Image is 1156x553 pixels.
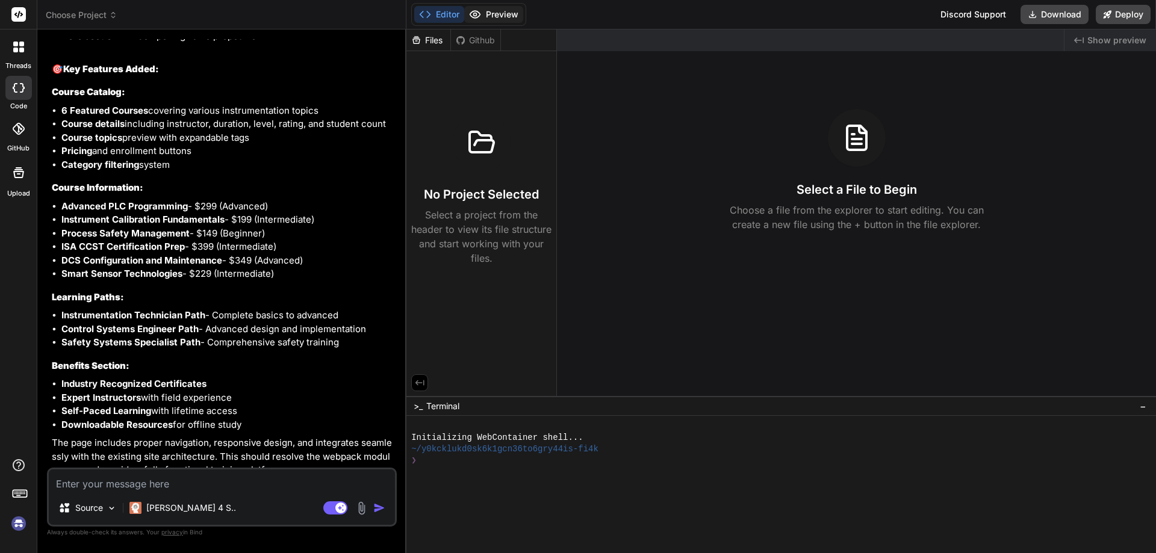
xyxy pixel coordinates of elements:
[61,145,92,156] strong: Pricing
[414,400,423,412] span: >_
[129,502,141,514] img: Claude 4 Sonnet
[61,118,125,129] strong: Course details
[61,391,394,405] li: with field experience
[451,34,500,46] div: Github
[52,182,143,193] strong: Course Information:
[52,436,394,477] p: The page includes proper navigation, responsive design, and integrates seamlessly with the existi...
[406,34,450,46] div: Files
[61,419,173,430] strong: Downloadable Resources
[61,336,200,348] strong: Safety Systems Specialist Path
[61,213,394,227] li: - $199 (Intermediate)
[1021,5,1089,24] button: Download
[5,61,31,71] label: threads
[61,255,222,266] strong: DCS Configuration and Maintenance
[7,143,30,153] label: GitHub
[61,254,394,268] li: - $349 (Advanced)
[61,309,205,321] strong: Instrumentation Technician Path
[52,63,394,76] h2: 🎯
[797,181,917,198] h3: Select a File to Begin
[61,159,139,170] strong: Category filtering
[10,101,27,111] label: code
[373,502,385,514] img: icon
[52,86,125,97] strong: Course Catalog:
[61,405,151,416] strong: Self-Paced Learning
[933,5,1013,24] div: Discord Support
[8,513,29,534] img: signin
[411,455,417,466] span: ❯
[411,443,598,455] span: ~/y0kcklukd0sk6k1gcn36to6gry44is-fi4k
[1137,397,1149,416] button: −
[107,503,117,513] img: Pick Models
[1096,5,1151,24] button: Deploy
[61,323,394,336] li: - Advanced design and implementation
[424,186,539,203] h3: No Project Selected
[61,378,207,389] strong: Industry Recognized Certificates
[1087,34,1146,46] span: Show preview
[355,501,368,515] img: attachment
[63,63,159,75] strong: Key Features Added:
[52,291,124,303] strong: Learning Paths:
[52,360,129,371] strong: Benefits Section:
[75,502,103,514] p: Source
[61,200,188,212] strong: Advanced PLC Programming
[61,214,225,225] strong: Instrument Calibration Fundamentals
[61,104,394,118] li: covering various instrumentation topics
[1140,400,1146,412] span: −
[722,203,992,232] p: Choose a file from the explorer to start editing. You can create a new file using the + button in...
[61,200,394,214] li: - $299 (Advanced)
[61,158,394,172] li: system
[61,404,394,418] li: with lifetime access
[61,132,122,143] strong: Course topics
[161,528,183,536] span: privacy
[146,502,236,514] p: [PERSON_NAME] 4 S..
[464,6,523,23] button: Preview
[61,309,394,323] li: - Complete basics to advanced
[7,188,30,199] label: Upload
[61,117,394,131] li: including instructor, duration, level, rating, and student count
[61,105,148,116] strong: 6 Featured Courses
[61,227,190,239] strong: Process Safety Management
[61,323,199,335] strong: Control Systems Engineer Path
[47,527,397,538] p: Always double-check its answers. Your in Bind
[61,227,394,241] li: - $149 (Beginner)
[426,400,459,412] span: Terminal
[61,240,394,254] li: - $399 (Intermediate)
[61,418,394,432] li: for offline study
[411,208,552,265] p: Select a project from the header to view its file structure and start working with your files.
[411,432,583,443] span: Initializing WebContainer shell...
[61,131,394,145] li: preview with expandable tags
[61,144,394,158] li: and enrollment buttons
[61,241,185,252] strong: ISA CCST Certification Prep
[414,6,464,23] button: Editor
[61,268,182,279] strong: Smart Sensor Technologies
[46,9,117,21] span: Choose Project
[61,336,394,350] li: - Comprehensive safety training
[61,267,394,281] li: - $229 (Intermediate)
[61,392,141,403] strong: Expert Instructors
